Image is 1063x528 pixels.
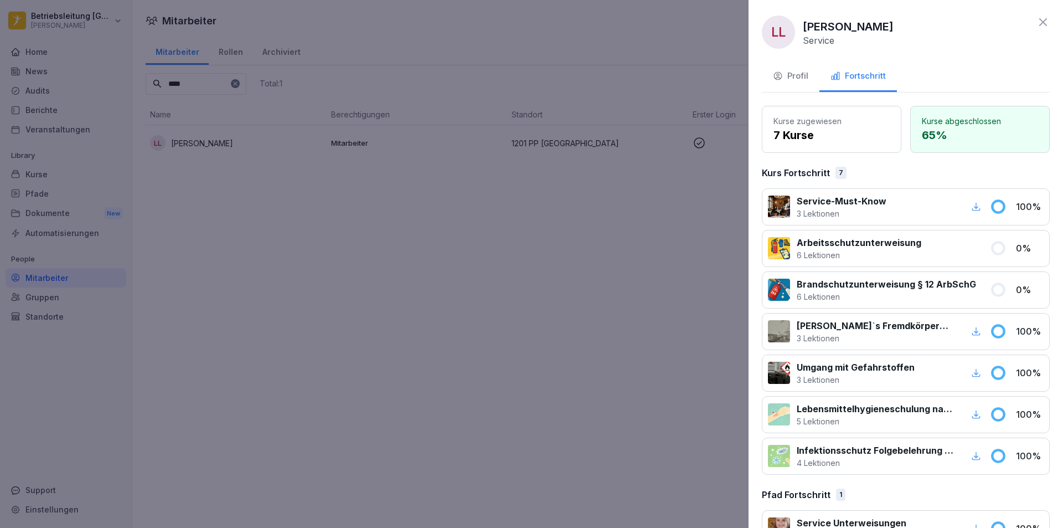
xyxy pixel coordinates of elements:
p: [PERSON_NAME] [803,18,894,35]
div: Profil [773,70,808,83]
p: Kurse abgeschlossen [922,115,1038,127]
p: 3 Lektionen [797,208,886,219]
p: Brandschutzunterweisung § 12 ArbSchG [797,278,976,291]
div: Fortschritt [830,70,886,83]
div: 7 [835,167,847,179]
div: LL [762,16,795,49]
p: 100 % [1016,325,1044,338]
p: 7 Kurse [773,127,890,143]
p: Pfad Fortschritt [762,488,830,501]
p: 0 % [1016,283,1044,296]
p: 100 % [1016,449,1044,463]
p: Lebensmittelhygieneschulung nach EU-Verordnung (EG) Nr. 852 / 2004 [797,402,956,416]
button: Fortschritt [819,62,897,92]
p: 100 % [1016,408,1044,421]
p: 100 % [1016,200,1044,213]
p: Kurse zugewiesen [773,115,890,127]
p: Infektionsschutz Folgebelehrung (nach §43 IfSG) [797,444,956,457]
p: 6 Lektionen [797,291,976,303]
p: Arbeitsschutzunterweisung [797,236,921,249]
p: 6 Lektionen [797,249,921,261]
p: 4 Lektionen [797,457,956,469]
div: 1 [836,489,845,501]
p: Umgang mit Gefahrstoffen [797,361,915,374]
p: Service [803,35,834,46]
p: 65 % [922,127,1038,143]
p: [PERSON_NAME]`s Fremdkörpermanagement [797,319,956,332]
p: 100 % [1016,366,1044,380]
p: Service-Must-Know [797,194,886,208]
p: 3 Lektionen [797,374,915,386]
button: Profil [762,62,819,92]
p: 3 Lektionen [797,332,956,344]
p: 5 Lektionen [797,416,956,427]
p: 0 % [1016,242,1044,255]
p: Kurs Fortschritt [762,166,830,180]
